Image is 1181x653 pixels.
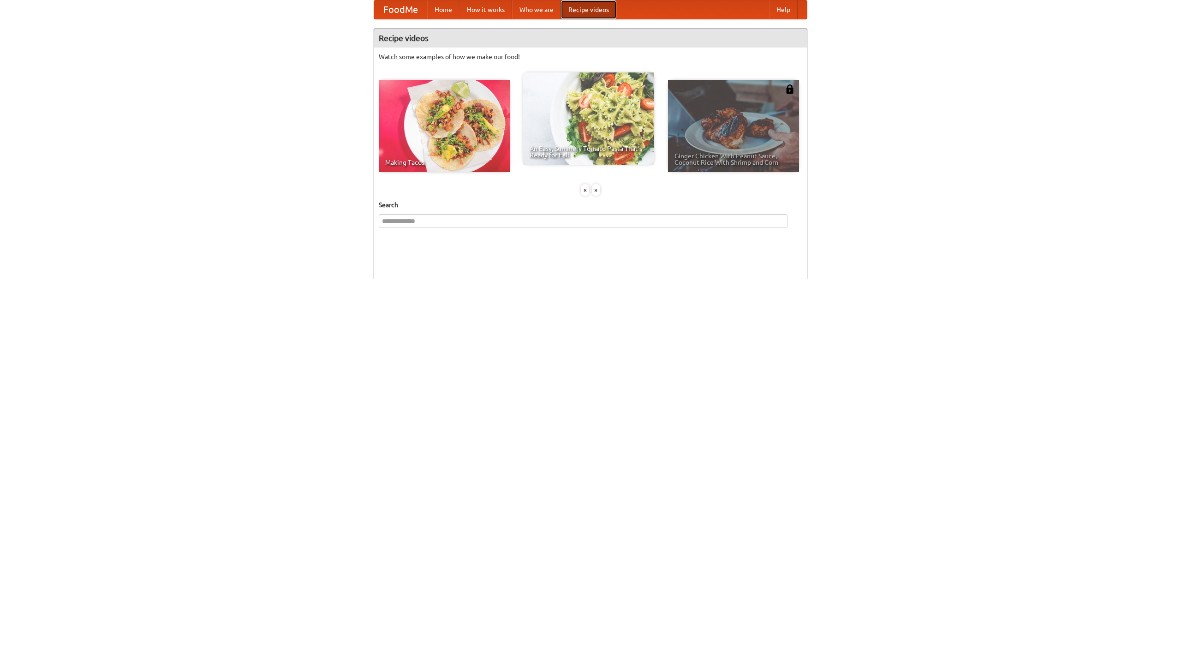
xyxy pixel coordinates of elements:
a: Who we are [512,0,561,19]
a: How it works [459,0,512,19]
div: » [592,184,600,196]
a: FoodMe [374,0,427,19]
p: Watch some examples of how we make our food! [379,52,802,61]
a: Home [427,0,459,19]
a: Help [769,0,798,19]
h4: Recipe videos [374,29,807,48]
a: Recipe videos [561,0,616,19]
h5: Search [379,200,802,210]
span: Making Tacos [385,159,503,166]
a: Making Tacos [379,80,510,172]
span: An Easy, Summery Tomato Pasta That's Ready for Fall [530,145,648,158]
div: « [581,184,589,196]
img: 483408.png [785,84,794,94]
a: An Easy, Summery Tomato Pasta That's Ready for Fall [523,72,654,165]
